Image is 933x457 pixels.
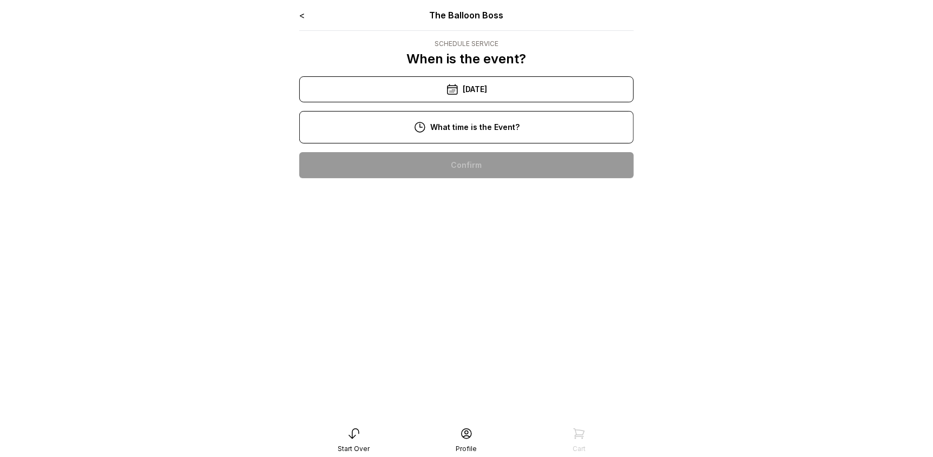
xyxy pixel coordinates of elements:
a: < [299,10,305,21]
div: Schedule Service [407,40,527,48]
div: Cart [573,445,586,453]
p: When is the event? [407,50,527,68]
div: [DATE] [299,76,634,102]
div: Start Over [338,445,370,453]
div: The Balloon Boss [366,9,567,22]
div: Profile [456,445,477,453]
